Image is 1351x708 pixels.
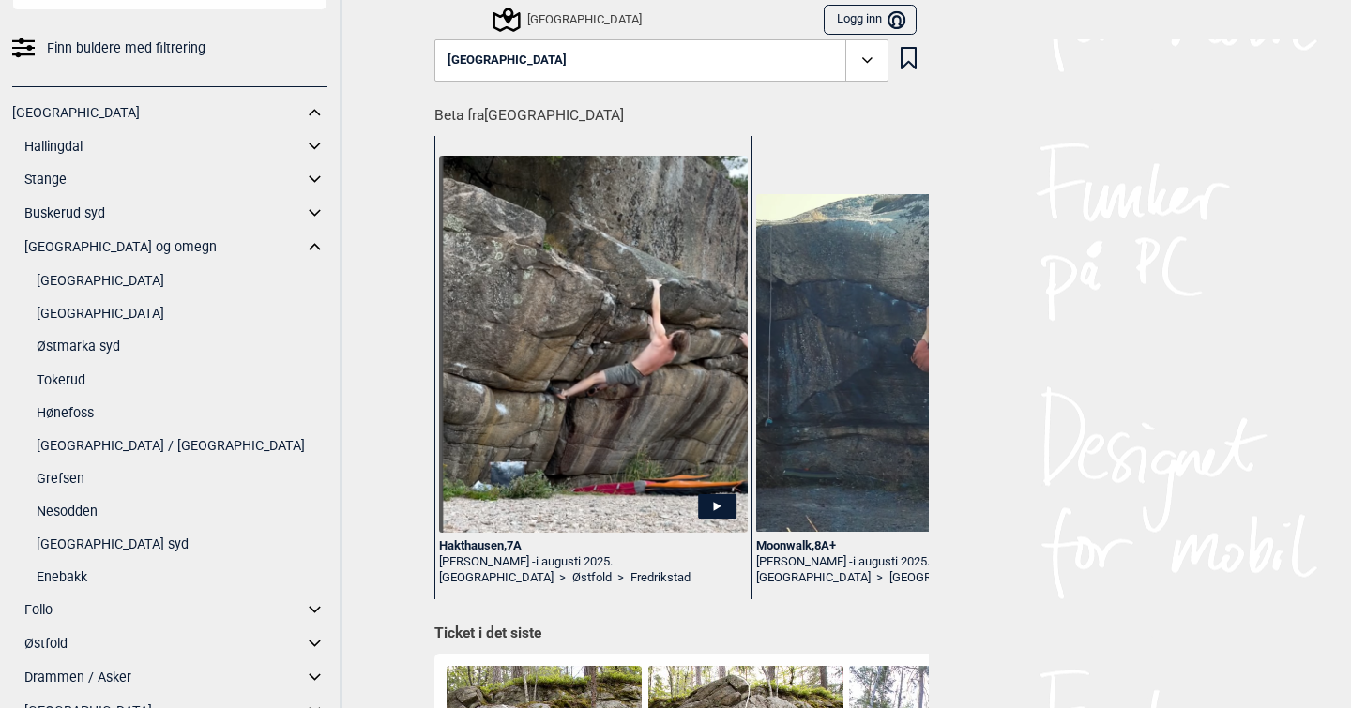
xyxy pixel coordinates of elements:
[37,498,327,525] a: Nesodden
[630,570,691,586] a: Fredrikstad
[434,624,917,644] h1: Ticket i det siste
[756,194,1065,532] img: Michelle pa Moonwalk
[12,99,303,127] a: [GEOGRAPHIC_DATA]
[47,35,205,62] span: Finn buldere med filtrering
[434,39,888,83] button: [GEOGRAPHIC_DATA]
[559,570,566,586] span: >
[24,166,303,193] a: Stange
[37,399,327,427] a: Hønefoss
[448,53,567,68] span: [GEOGRAPHIC_DATA]
[37,531,327,558] a: [GEOGRAPHIC_DATA] syd
[889,570,1004,586] a: [GEOGRAPHIC_DATA]
[824,5,917,36] button: Logg inn
[24,596,303,624] a: Follo
[37,267,327,294] a: [GEOGRAPHIC_DATA]
[24,200,303,227] a: Buskerud syd
[37,432,327,459] a: [GEOGRAPHIC_DATA] / [GEOGRAPHIC_DATA]
[434,94,929,127] h1: Beta fra [GEOGRAPHIC_DATA]
[876,570,883,586] span: >
[439,570,554,586] a: [GEOGRAPHIC_DATA]
[536,554,613,568] span: i augusti 2025.
[756,554,1065,570] div: [PERSON_NAME] -
[756,570,871,586] a: [GEOGRAPHIC_DATA]
[24,133,303,160] a: Hallingdal
[37,333,327,360] a: Østmarka syd
[853,554,930,568] span: i augusti 2025.
[37,465,327,492] a: Grefsen
[12,35,327,62] a: Finn buldere med filtrering
[439,156,748,532] img: Fredrik pa Hakthausen
[572,570,612,586] a: Østfold
[37,367,327,394] a: Tokerud
[37,300,327,327] a: [GEOGRAPHIC_DATA]
[439,538,748,554] div: Hakthausen , 7A
[756,538,1065,554] div: Moonwalk , 8A+
[495,8,642,31] div: [GEOGRAPHIC_DATA]
[439,554,748,570] div: [PERSON_NAME] -
[37,564,327,591] a: Enebakk
[24,233,303,261] a: [GEOGRAPHIC_DATA] og omegn
[617,570,624,586] span: >
[24,664,303,691] a: Drammen / Asker
[24,630,303,657] a: Østfold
